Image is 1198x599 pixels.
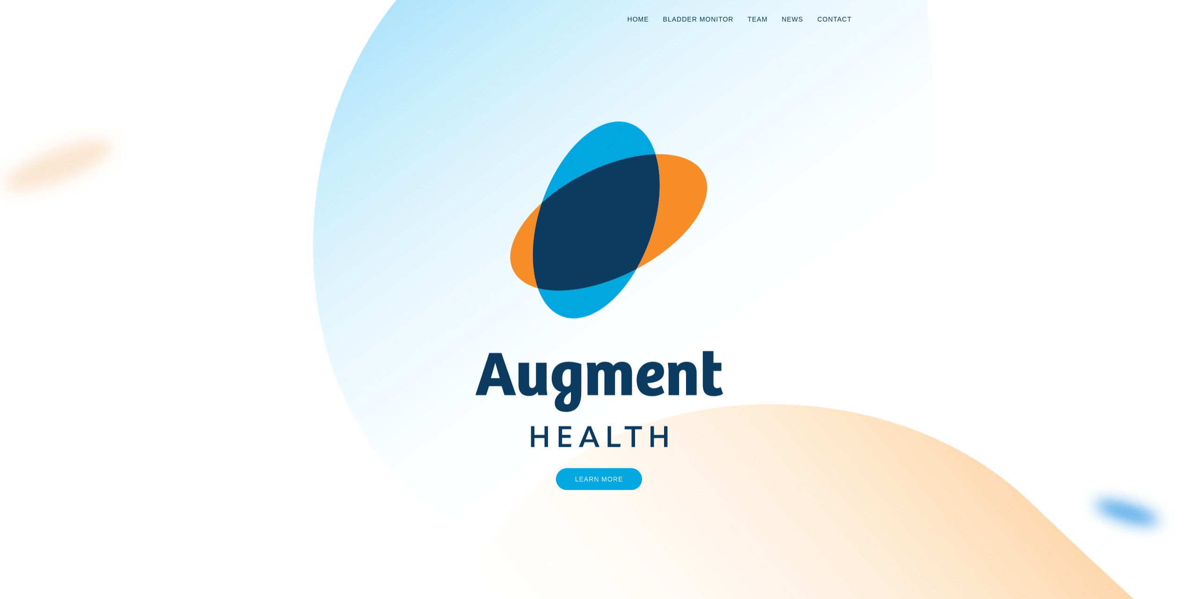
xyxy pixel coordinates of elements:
a: Home [621,4,656,35]
a: Bladder Monitor [656,4,741,35]
a: Learn More [556,468,643,490]
a: Team [740,4,774,35]
img: AugmentHealth_FullColor_Transparent.png [468,121,730,447]
img: logo [339,15,377,25]
a: News [774,4,810,35]
a: Contact [810,4,859,35]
